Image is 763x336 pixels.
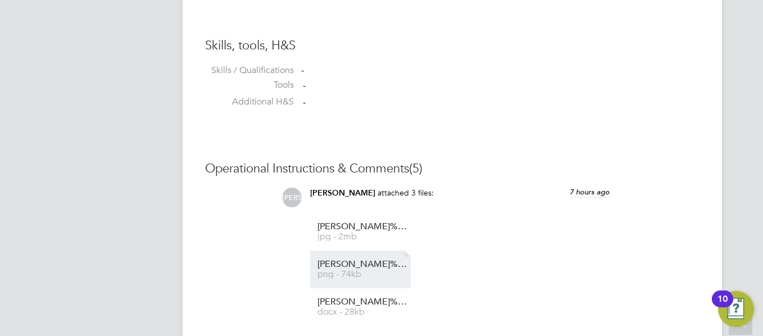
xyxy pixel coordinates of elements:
span: [PERSON_NAME]%20Mensah%20DBS [317,223,407,231]
span: - [303,97,306,108]
h3: Skills, tools, H&S [205,38,700,54]
a: [PERSON_NAME]%20Mensah%20-%20USC png - 74kb [317,260,407,279]
span: [PERSON_NAME] [310,188,375,198]
div: - [301,65,700,76]
label: Tools [205,79,294,91]
label: Additional H&S [205,96,294,108]
label: Skills / Qualifications [205,65,294,76]
span: [PERSON_NAME]%20Mensah%20-%20NCC%20Vetting [317,298,407,306]
span: - [303,80,306,91]
span: [PERSON_NAME] [282,188,302,207]
button: Open Resource Center, 10 new notifications [718,291,754,327]
span: 7 hours ago [570,187,610,197]
span: attached 3 files: [378,188,434,198]
span: docx - 28kb [317,308,407,316]
h3: Operational Instructions & Comments [205,161,700,177]
div: 10 [717,299,728,314]
span: png - 74kb [317,270,407,279]
span: [PERSON_NAME]%20Mensah%20-%20USC [317,260,407,269]
span: jpg - 2mb [317,233,407,241]
a: [PERSON_NAME]%20Mensah%20-%20NCC%20Vetting docx - 28kb [317,298,407,316]
span: (5) [409,161,423,176]
a: [PERSON_NAME]%20Mensah%20DBS jpg - 2mb [317,223,407,241]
